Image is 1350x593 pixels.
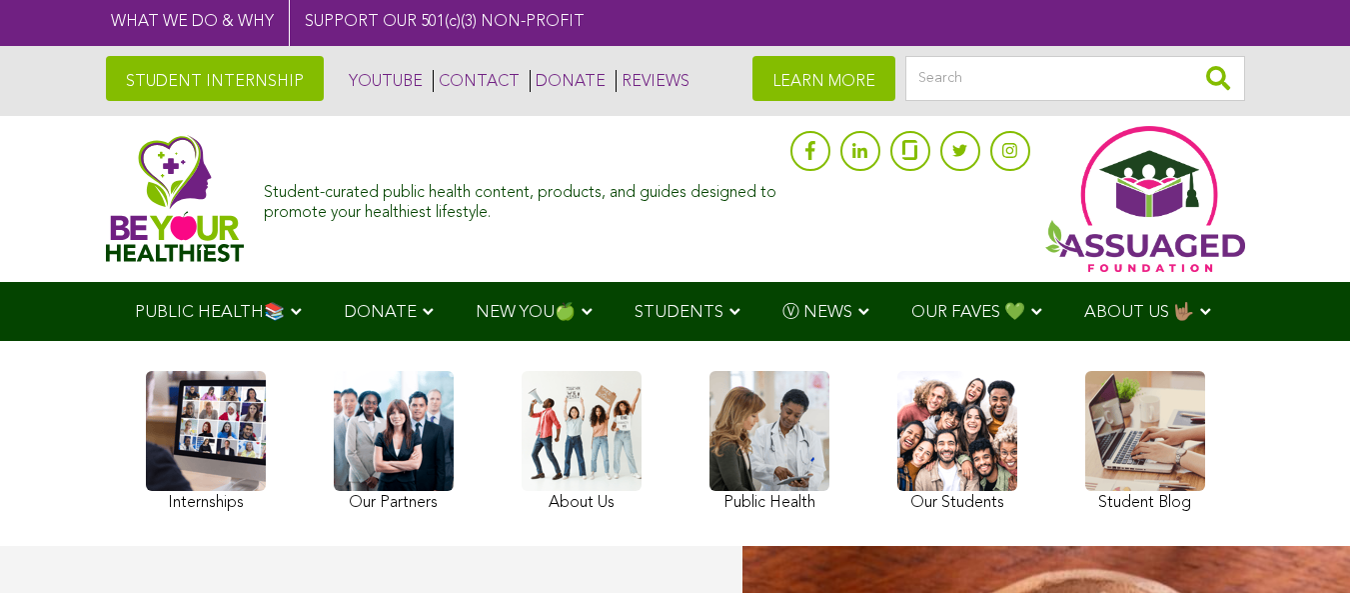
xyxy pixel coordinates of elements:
img: glassdoor [902,140,916,160]
span: NEW YOU🍏 [476,304,576,321]
a: STUDENT INTERNSHIP [106,56,324,101]
span: DONATE [344,304,417,321]
span: PUBLIC HEALTH📚 [135,304,285,321]
span: OUR FAVES 💚 [911,304,1025,321]
span: STUDENTS [635,304,723,321]
a: YOUTUBE [344,70,423,92]
input: Search [905,56,1245,101]
a: REVIEWS [616,70,689,92]
iframe: Chat Widget [1250,497,1350,593]
img: Assuaged App [1045,126,1245,272]
span: ABOUT US 🤟🏽 [1084,304,1194,321]
div: Navigation Menu [106,282,1245,341]
span: Ⓥ NEWS [782,304,852,321]
a: DONATE [530,70,606,92]
a: CONTACT [433,70,520,92]
img: Assuaged [106,135,245,262]
a: LEARN MORE [752,56,895,101]
div: Student-curated public health content, products, and guides designed to promote your healthiest l... [264,174,779,222]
